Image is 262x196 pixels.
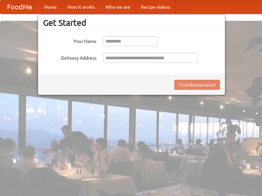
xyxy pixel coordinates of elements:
[174,80,220,90] button: Find Restaurants!
[39,0,62,14] a: Home
[136,0,176,14] a: Recipe videos
[43,53,96,61] label: Delivery Address
[43,18,220,28] h3: Get Started
[62,0,100,14] a: How it works
[43,36,96,45] label: Your Name
[0,0,39,14] a: FoodMe
[100,0,136,14] a: Who we are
